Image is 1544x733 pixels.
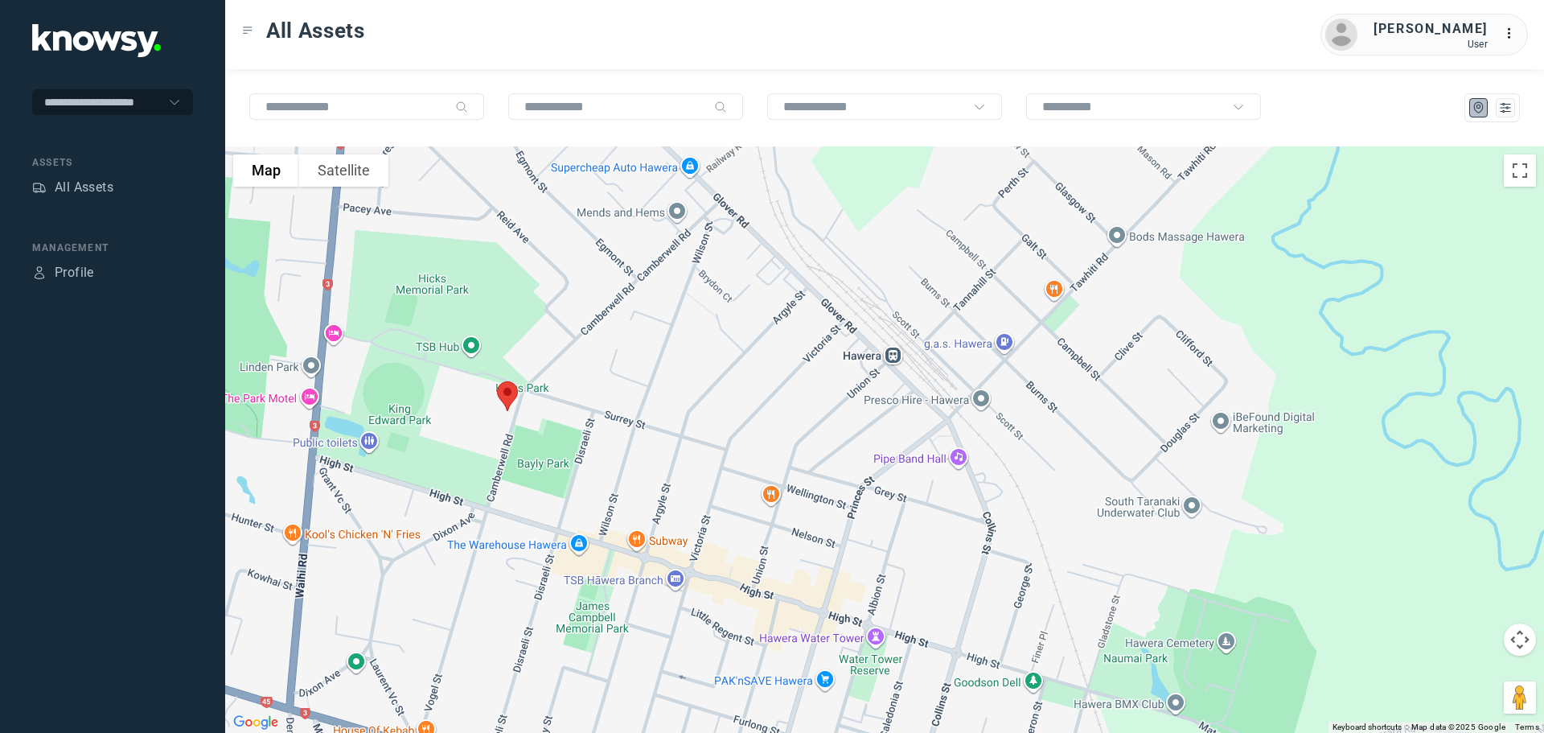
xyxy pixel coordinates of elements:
span: All Assets [266,16,365,45]
div: User [1374,39,1488,50]
div: Assets [32,155,193,170]
div: Profile [55,263,94,282]
div: Profile [32,266,47,280]
img: avatar.png [1325,19,1357,51]
div: Map [1472,101,1486,115]
button: Toggle fullscreen view [1504,154,1536,187]
button: Show street map [233,154,299,187]
img: Application Logo [32,24,161,57]
a: ProfileProfile [32,263,94,282]
button: Keyboard shortcuts [1333,722,1402,733]
div: Search [455,101,468,113]
div: [PERSON_NAME] [1374,19,1488,39]
div: : [1504,24,1523,46]
div: List [1498,101,1513,115]
button: Map camera controls [1504,624,1536,656]
img: Google [229,712,282,733]
button: Show satellite imagery [299,154,388,187]
div: Toggle Menu [242,25,253,36]
div: Search [714,101,727,113]
div: Management [32,241,193,255]
a: AssetsAll Assets [32,178,113,197]
div: Assets [32,180,47,195]
button: Drag Pegman onto the map to open Street View [1504,682,1536,714]
div: All Assets [55,178,113,197]
a: Terms (opens in new tab) [1515,723,1539,731]
div: : [1504,24,1523,43]
tspan: ... [1505,27,1521,39]
span: Map data ©2025 Google [1411,723,1505,731]
a: Open this area in Google Maps (opens a new window) [229,712,282,733]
